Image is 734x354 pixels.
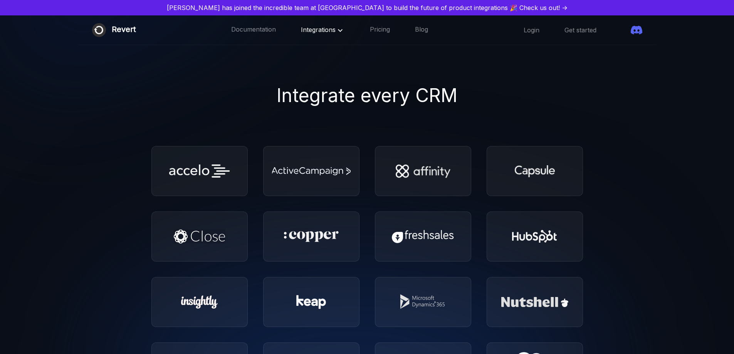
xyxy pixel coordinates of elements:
img: Copper CRM [284,231,339,242]
img: Capsule CRM [515,165,555,177]
img: Active Campaign [272,167,351,175]
a: Blog [415,25,428,35]
img: Microsoft Dynamic 365 Sales CRM [395,287,450,317]
a: Documentation [231,25,276,35]
img: Revert logo [92,23,106,37]
img: Hubspot CRM [512,230,557,243]
img: Insightly CRM [181,295,218,309]
img: Accelo [169,164,230,178]
img: Close CRM [174,230,225,243]
a: [PERSON_NAME] has joined the incredible team at [GEOGRAPHIC_DATA] to build the future of product ... [3,3,731,12]
span: Integrations [301,26,345,34]
a: Get started [564,26,596,34]
img: Affinity CRM [396,164,450,178]
a: Login [524,26,539,34]
img: Freshsales CRM [392,230,454,243]
img: Nutshell CRM [501,297,568,307]
img: Keap CRM [296,295,326,309]
div: Revert [112,23,136,37]
a: Pricing [370,25,390,35]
